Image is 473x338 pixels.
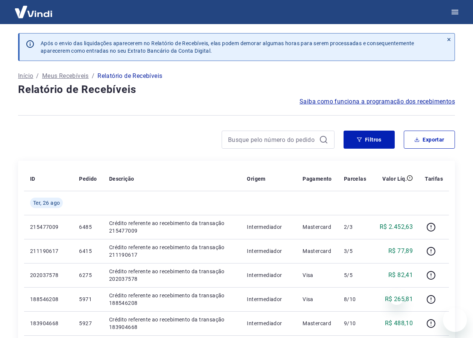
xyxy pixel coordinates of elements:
p: Crédito referente ao recebimento da transação 215477009 [109,219,235,234]
p: Intermediador [247,223,290,231]
p: 202037578 [30,271,67,279]
p: R$ 77,89 [388,247,413,256]
p: Visa [303,295,332,303]
p: Após o envio das liquidações aparecerem no Relatório de Recebíveis, elas podem demorar algumas ho... [41,40,437,55]
p: Pagamento [303,175,332,183]
p: 215477009 [30,223,67,231]
h4: Relatório de Recebíveis [18,82,455,97]
p: Mastercard [303,320,332,327]
p: R$ 265,81 [385,295,413,304]
p: Valor Líq. [382,175,407,183]
p: ID [30,175,35,183]
p: Intermediador [247,247,290,255]
p: R$ 2.452,63 [380,222,413,231]
p: Crédito referente ao recebimento da transação 211190617 [109,244,235,259]
p: Origem [247,175,265,183]
p: / [36,72,39,81]
input: Busque pelo número do pedido [228,134,316,145]
p: Descrição [109,175,134,183]
p: 6415 [79,247,97,255]
p: / [92,72,94,81]
p: 5971 [79,295,97,303]
img: Vindi [9,0,58,23]
p: Tarifas [425,175,443,183]
p: Intermediador [247,295,290,303]
p: Crédito referente ao recebimento da transação 188546208 [109,292,235,307]
p: 9/10 [344,320,366,327]
p: 211190617 [30,247,67,255]
p: Crédito referente ao recebimento da transação 202037578 [109,268,235,283]
a: Início [18,72,33,81]
a: Meus Recebíveis [42,72,89,81]
p: Mastercard [303,223,332,231]
p: Intermediador [247,320,290,327]
p: 5927 [79,320,97,327]
p: Parcelas [344,175,366,183]
p: 6275 [79,271,97,279]
p: 188546208 [30,295,67,303]
button: Filtros [344,131,395,149]
p: Mastercard [303,247,332,255]
p: 3/5 [344,247,366,255]
p: 2/3 [344,223,366,231]
p: Intermediador [247,271,290,279]
p: 8/10 [344,295,366,303]
p: R$ 488,10 [385,319,413,328]
p: 5/5 [344,271,366,279]
p: Crédito referente ao recebimento da transação 183904668 [109,316,235,331]
p: Relatório de Recebíveis [97,72,162,81]
p: Pedido [79,175,97,183]
p: 6485 [79,223,97,231]
p: 183904668 [30,320,67,327]
a: Saiba como funciona a programação dos recebimentos [300,97,455,106]
p: R$ 82,41 [388,271,413,280]
iframe: Fechar mensagem [389,290,404,305]
button: Exportar [404,131,455,149]
p: Visa [303,271,332,279]
iframe: Botão para abrir a janela de mensagens [443,308,467,332]
span: Ter, 26 ago [33,199,60,207]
